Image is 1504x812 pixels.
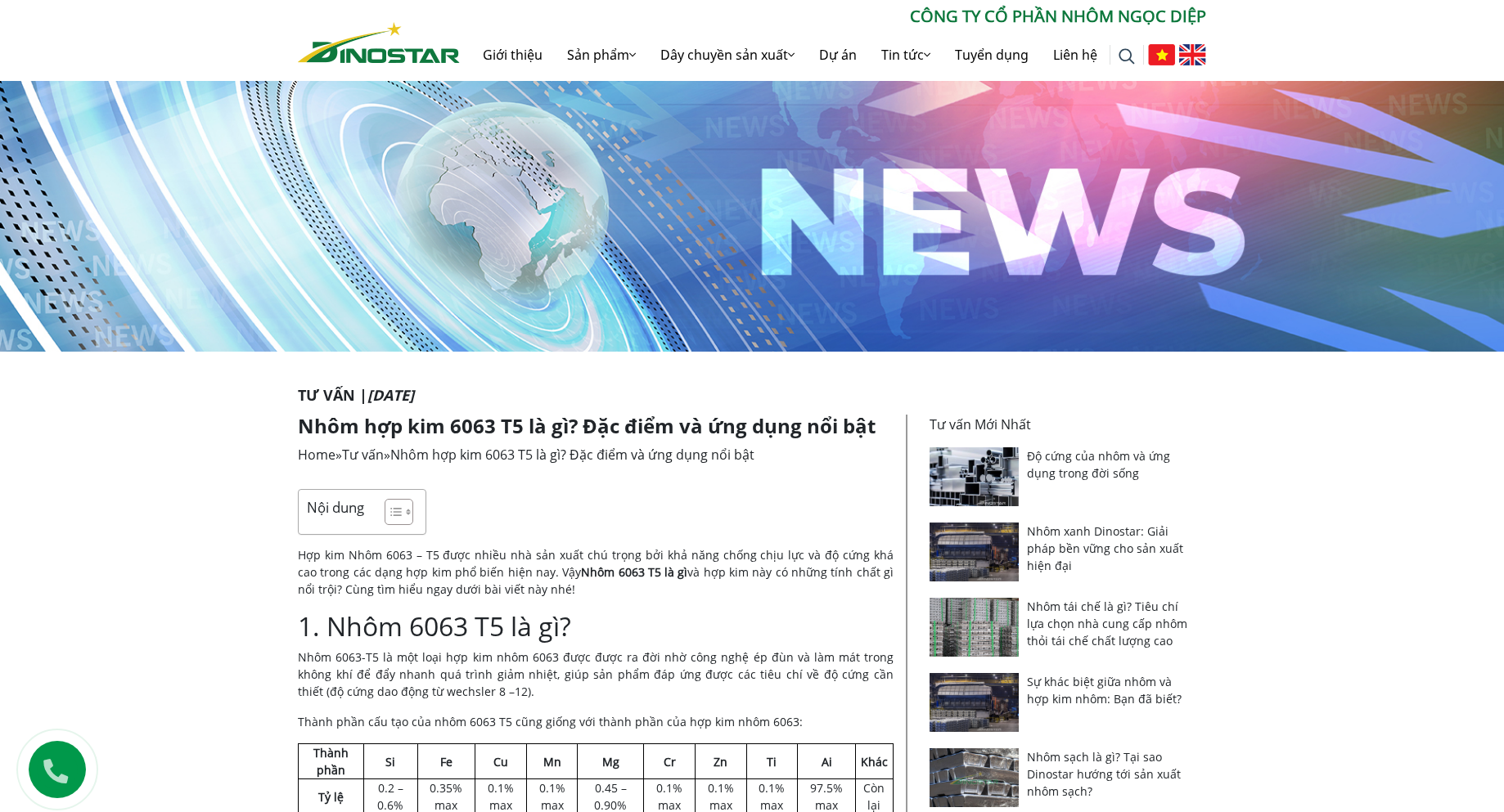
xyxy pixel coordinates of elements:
[1119,48,1135,65] img: search
[1041,29,1110,81] a: Liên hệ
[318,789,344,805] strong: Tỷ lệ
[930,598,1019,657] img: Nhôm tái chế là gì? Tiêu chí lựa chọn nhà cung cấp nhôm thỏi tái chế chất lượng cao
[861,754,888,769] strong: Khác
[460,4,1206,29] p: CÔNG TY CỔ PHẦN NHÔM NGỌC DIỆP
[1148,44,1175,65] img: Tiếng Việt
[298,611,894,642] h2: 1. Nhôm 6063 T5 là gì?
[493,754,508,769] strong: Cu
[869,29,943,81] a: Tin tức
[342,446,384,464] a: Tư vấn
[298,648,894,700] p: Nhôm 6063-T5 là một loại hợp kim nhôm 6063 được được ra đời nhờ công nghệ ép đùn và làm mát trong...
[298,446,335,464] a: Home
[1027,674,1182,707] a: Sự khác biệt giữa nhôm và hợp kim nhôm: Bạn đã biết?
[313,745,349,778] strong: Thành phần
[1027,523,1183,573] a: Nhôm xanh Dinostar: Giải pháp bền vững cho sản xuất hiện đại
[1027,749,1181,799] a: Nhôm sạch là gì? Tại sao Dinostar hướng tới sản xuất nhôm sạch?
[664,754,676,769] strong: Cr
[581,564,687,580] strong: Nhôm 6063 T5 là gì
[714,754,727,769] strong: Zn
[385,754,395,769] strong: Si
[471,29,555,81] a: Giới thiệu
[767,754,777,769] strong: Ti
[1027,448,1170,481] a: Độ cứng của nhôm và ứng dụng trong đời sống
[298,415,894,438] h1: Nhôm hợp kim 6063 T5 là gì? Đặc điểm và ứng dụng nổi bật
[555,29,648,81] a: Sản phẩm
[307,498,364,517] p: Nội dung
[648,29,807,81] a: Dây chuyền sản xuất
[390,446,754,464] span: Nhôm hợp kim 6063 T5 là gì? Đặc điểm và ứng dụng nổi bật
[298,446,754,464] span: » »
[930,673,1019,732] img: Sự khác biệt giữa nhôm và hợp kim nhôm: Bạn đã biết?
[440,754,453,769] strong: Fe
[930,748,1019,807] img: Nhôm sạch là gì? Tại sao Dinostar hướng tới sản xuất nhôm sạch?
[298,22,460,63] img: Nhôm Dinostar
[298,546,894,598] p: Hợp kim Nhôm 6063 – T5 được nhiều nhà sản xuất chú trọng bởi khả năng chống chịu lực và độ cứng k...
[298,384,1206,406] p: Tư vấn |
[367,385,414,405] i: [DATE]
[543,754,561,769] strong: Mn
[298,713,894,730] p: Thành phần cấu tạo của nhôm 6063 T5 cũng giống với thành phần của hợp kim nhôm 6063:
[943,29,1041,81] a: Tuyển dụng
[930,447,1019,506] img: Độ cứng của nhôm và ứng dụng trong đời sống
[372,498,409,526] a: Toggle Table of Content
[1179,44,1206,65] img: English
[807,29,869,81] a: Dự án
[1027,599,1187,648] a: Nhôm tái chế là gì? Tiêu chí lựa chọn nhà cung cấp nhôm thỏi tái chế chất lượng cao
[930,523,1019,581] img: Nhôm xanh Dinostar: Giải pháp bền vững cho sản xuất hiện đại
[930,415,1196,434] p: Tư vấn Mới Nhất
[822,754,832,769] strong: Ai
[602,754,619,769] strong: Mg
